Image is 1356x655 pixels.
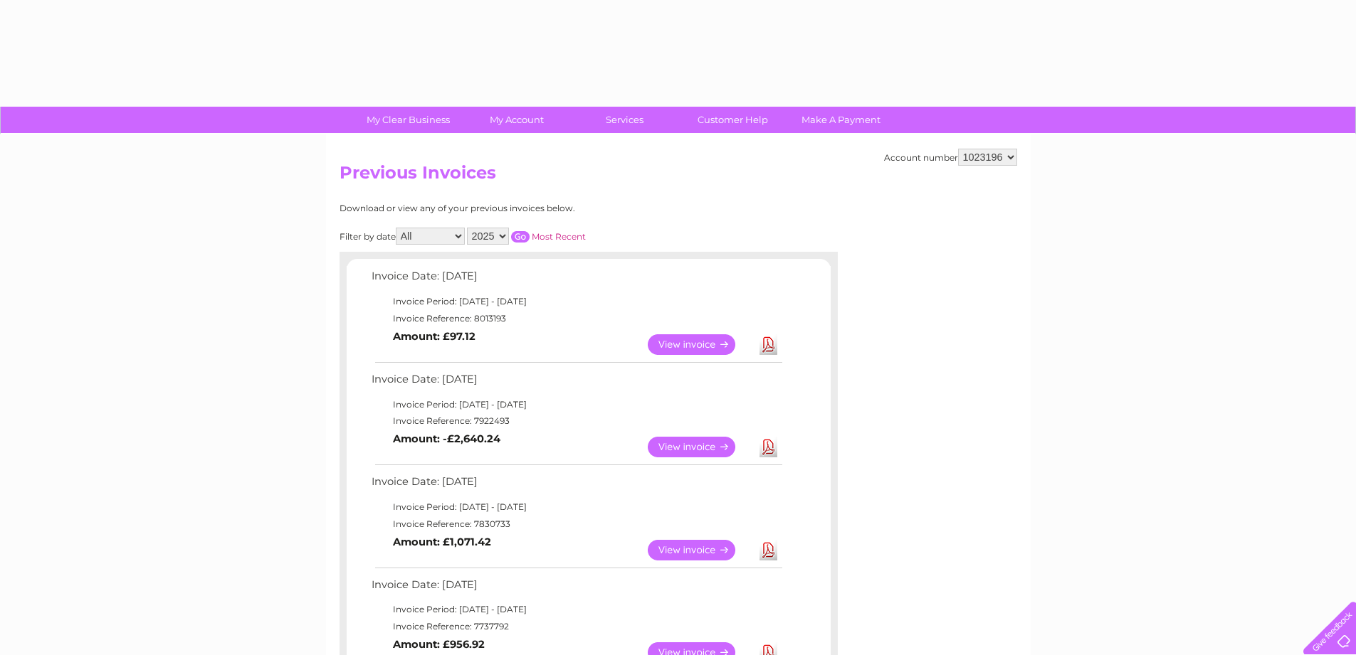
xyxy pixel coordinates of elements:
[760,334,777,355] a: Download
[368,601,784,618] td: Invoice Period: [DATE] - [DATE]
[368,618,784,635] td: Invoice Reference: 7737792
[393,536,491,548] b: Amount: £1,071.42
[340,163,1017,190] h2: Previous Invoices
[340,228,713,245] div: Filter by date
[368,499,784,516] td: Invoice Period: [DATE] - [DATE]
[368,310,784,327] td: Invoice Reference: 8013193
[368,412,784,430] td: Invoice Reference: 7922493
[760,437,777,457] a: Download
[368,293,784,310] td: Invoice Period: [DATE] - [DATE]
[393,638,485,651] b: Amount: £956.92
[648,437,752,457] a: View
[648,540,752,560] a: View
[393,330,475,343] b: Amount: £97.12
[884,149,1017,166] div: Account number
[393,432,500,445] b: Amount: -£2,640.24
[648,334,752,355] a: View
[368,516,784,533] td: Invoice Reference: 7830733
[368,575,784,602] td: Invoice Date: [DATE]
[368,396,784,413] td: Invoice Period: [DATE] - [DATE]
[782,107,900,133] a: Make A Payment
[368,472,784,499] td: Invoice Date: [DATE]
[532,231,586,242] a: Most Recent
[368,370,784,396] td: Invoice Date: [DATE]
[340,203,713,213] div: Download or view any of your previous invoices below.
[349,107,467,133] a: My Clear Business
[566,107,683,133] a: Services
[760,540,777,560] a: Download
[458,107,575,133] a: My Account
[368,267,784,293] td: Invoice Date: [DATE]
[674,107,792,133] a: Customer Help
